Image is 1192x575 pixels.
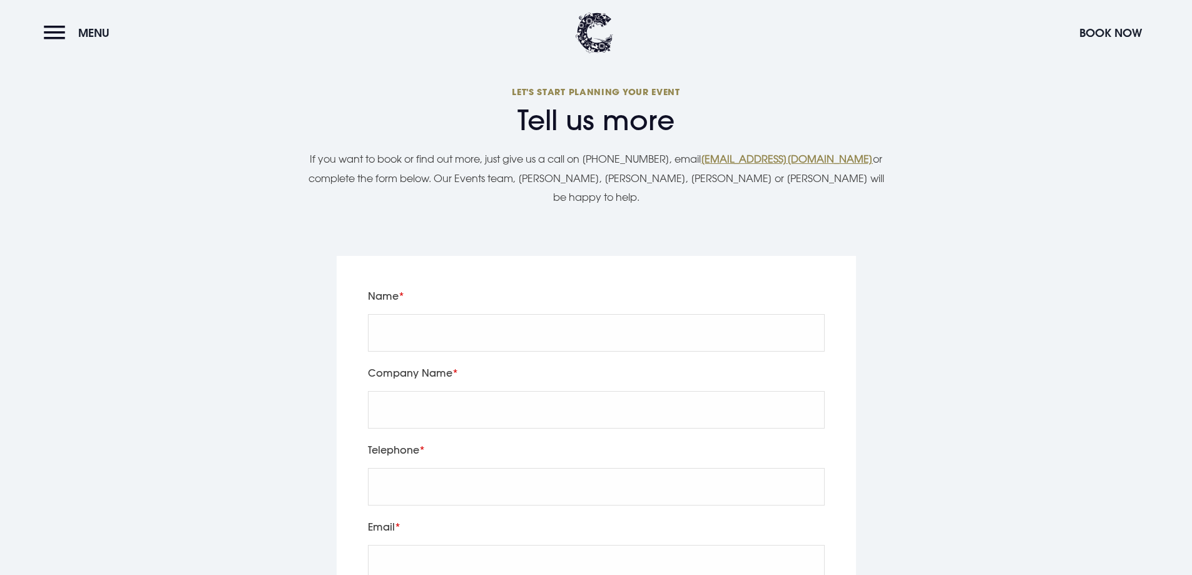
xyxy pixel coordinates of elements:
span: Menu [78,26,110,40]
a: [EMAIL_ADDRESS][DOMAIN_NAME] [701,153,873,165]
button: Menu [44,19,116,46]
label: Telephone [368,441,825,459]
label: Name [368,287,825,305]
img: Clandeboye Lodge [576,13,613,53]
p: If you want to book or find out more, just give us a call on [PHONE_NUMBER], email or complete th... [308,150,884,206]
label: Email [368,518,825,536]
p: Let's start planning your event [308,86,884,98]
button: Book Now [1073,19,1148,46]
label: Company Name [368,364,825,382]
h2: Tell us more [308,104,884,137]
